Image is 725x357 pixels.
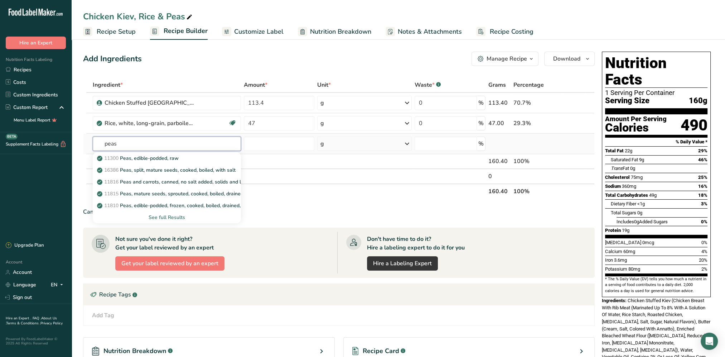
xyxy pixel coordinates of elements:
span: Sodium [605,184,621,189]
div: 100% [513,157,561,166]
span: Total Fat [605,148,624,153]
p: Peas, mature seeds, sprouted, cooked, boiled, drained, with salt [98,190,266,197]
span: Recipe Builder [164,26,208,36]
span: 0% [701,240,707,245]
div: 70.7% [513,99,561,107]
a: Customize Label [222,24,284,40]
p: Peas and carrots, canned, no salt added, solids and liquids [98,178,254,186]
span: 3% [701,201,707,206]
a: 11810Peas, edible-podded, frozen, cooked, boiled, drained, with salt [93,200,241,211]
a: Recipe Setup [83,24,136,40]
span: 16% [698,184,707,189]
span: Unit [317,81,331,89]
span: 0g [630,166,635,171]
span: Amount [244,81,267,89]
span: 19g [622,228,629,233]
div: Add Tag [92,311,114,320]
span: 9g [639,157,644,162]
th: 100% [512,184,562,199]
div: 0 [488,172,511,181]
span: Fat [611,166,629,171]
div: See full Results [93,211,241,223]
h1: Nutrition Facts [605,55,707,88]
span: Ingredients: [602,298,627,303]
span: Customize Label [234,27,284,37]
span: 0g [637,210,642,215]
a: Recipe Builder [150,23,208,40]
th: Net Totals [91,184,487,199]
div: EN [51,281,66,289]
div: Powered By FoodLabelMaker © 2025 All Rights Reserved [6,337,66,346]
span: Iron [605,257,613,263]
span: Dietary Fiber [611,201,636,206]
div: 113.40 [488,99,511,107]
div: Don't have time to do it? Hire a labeling expert to do it for you [367,235,465,252]
section: * The % Daily Value (DV) tells you how much a nutrient in a serving of food contributes to a dail... [605,276,707,294]
span: Protein [605,228,621,233]
span: 2% [701,266,707,272]
div: Recipe Tags [83,284,594,305]
span: 60mg [623,249,635,254]
div: g [320,139,324,148]
div: 29.3% [513,119,561,128]
span: 22g [625,148,632,153]
span: Cholesterol [605,175,630,180]
span: 0mcg [642,240,654,245]
button: Download [544,52,595,66]
div: Can't find your ingredient? [83,208,595,216]
span: 3.6mg [614,257,627,263]
span: Potassium [605,266,627,272]
span: 80mg [628,266,640,272]
a: Hire a Labeling Expert [367,256,438,271]
span: 75mg [631,175,643,180]
div: Amount Per Serving [605,116,667,123]
button: Hire an Expert [6,37,66,49]
section: % Daily Value * [605,138,707,146]
div: 1 Serving Per Container [605,89,707,96]
a: FAQ . [33,316,41,321]
p: Peas, edible-podded, frozen, cooked, boiled, drained, with salt [98,202,262,209]
div: Waste [415,81,441,89]
span: Grams [488,81,506,89]
span: Saturated Fat [611,157,638,162]
span: Includes Added Sugars [617,219,668,224]
span: Recipe Setup [97,27,136,37]
span: [MEDICAL_DATA] [605,240,641,245]
span: 16386 [104,167,119,173]
span: Notes & Attachments [398,27,462,37]
span: 0g [634,219,639,224]
span: 11815 [104,190,119,197]
a: 11816Peas and carrots, canned, no salt added, solids and liquids [93,176,241,188]
a: Terms & Conditions . [6,321,40,326]
a: Notes & Attachments [386,24,462,40]
i: Trans [611,166,623,171]
span: Nutrition Breakdown [103,346,166,356]
div: Rice, white, long-grain, parboiled, enriched, dry [105,119,194,128]
span: Total Sugars [611,210,636,215]
div: BETA [6,134,18,139]
div: g [320,99,324,107]
div: 490 [681,116,707,135]
div: Open Intercom Messenger [701,333,718,350]
a: 11300Peas, edible-podded, raw [93,152,241,164]
div: 160.40 [488,157,511,166]
span: 46% [698,157,707,162]
a: Privacy Policy [40,321,63,326]
span: Recipe Costing [490,27,533,37]
span: 4% [701,249,707,254]
span: 18% [698,192,707,198]
span: 11810 [104,202,119,209]
p: Peas, split, mature seeds, cooked, boiled, with salt [98,166,236,174]
input: Add Ingredient [93,137,241,151]
span: Serving Size [605,96,649,105]
div: Not sure you've done it right? Get your label reviewed by an expert [115,235,214,252]
div: Chicken Kiev, Rice & Peas [83,10,194,23]
div: g [320,119,324,128]
span: Recipe Card [363,346,399,356]
span: Percentage [513,81,544,89]
div: Add Ingredients [83,53,142,65]
a: 16386Peas, split, mature seeds, cooked, boiled, with salt [93,164,241,176]
span: 0% [701,219,707,224]
span: Ingredient [93,81,123,89]
span: <1g [637,201,645,206]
